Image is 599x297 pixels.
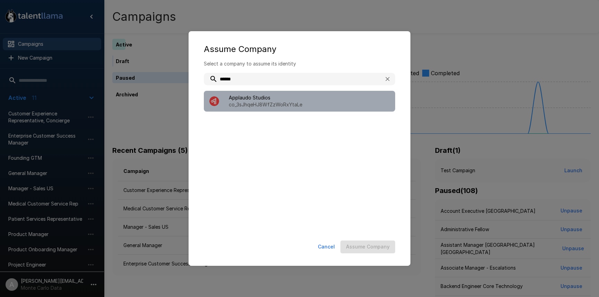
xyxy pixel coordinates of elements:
div: Assume Company [204,44,395,55]
p: Select a company to assume its identity [204,60,395,67]
span: Applaudo Studios [229,94,390,101]
img: applaudo_avatar.png [209,96,219,106]
div: Applaudo Studiosco_3sJhqeHJ8WfZzWoRxYtaLe [204,91,395,112]
button: Cancel [315,241,338,253]
p: co_3sJhqeHJ8WfZzWoRxYtaLe [229,101,390,108]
